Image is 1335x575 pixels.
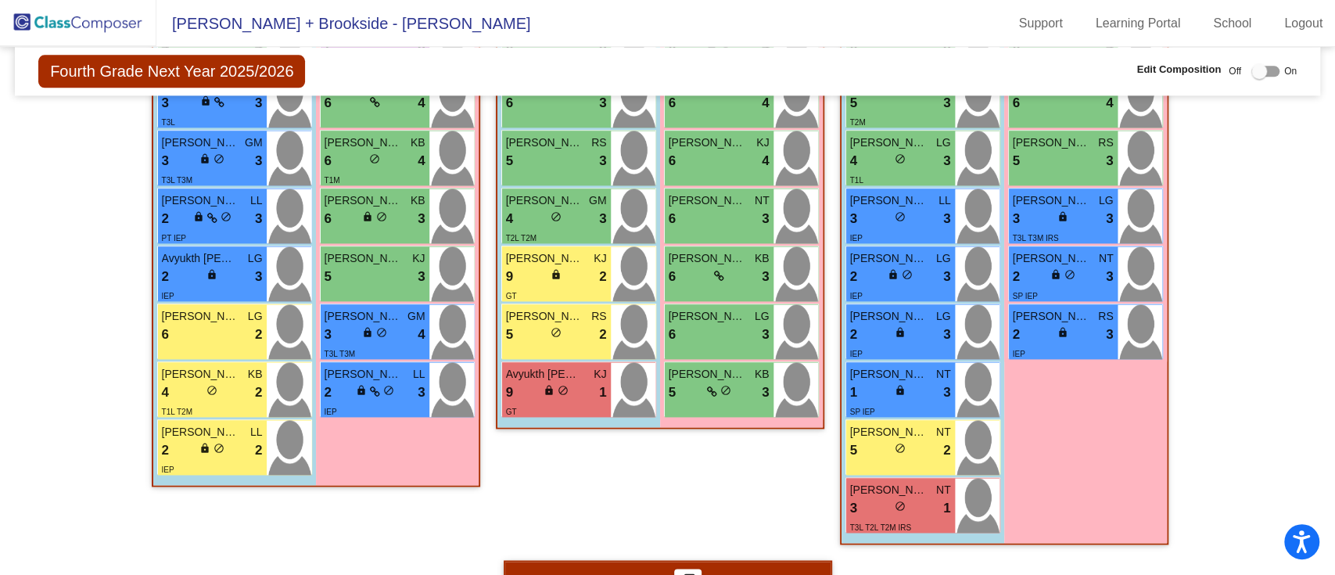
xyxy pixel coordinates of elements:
span: [PERSON_NAME] [325,135,403,151]
span: KB [755,366,770,383]
span: 3 [943,267,950,287]
span: do_not_disturb_alt [376,211,387,222]
span: do_not_disturb_alt [558,385,569,396]
span: lock [888,269,899,280]
span: T1L [850,176,863,185]
span: 4 [762,151,769,171]
span: 3 [255,151,262,171]
span: KJ [594,250,606,267]
span: 3 [1106,325,1113,345]
span: [PERSON_NAME] [162,366,240,383]
span: 3 [1106,151,1113,171]
span: 3 [943,151,950,171]
span: IEP [850,292,863,300]
span: KB [411,135,425,151]
span: 6 [325,209,332,229]
span: LG [936,250,951,267]
span: do_not_disturb_alt [214,153,224,164]
span: lock [193,211,204,222]
span: LG [248,250,263,267]
span: [PERSON_NAME] [1013,192,1091,209]
span: IEP [162,465,174,474]
span: do_not_disturb_alt [895,443,906,454]
span: 3 [599,151,606,171]
span: 3 [1106,267,1113,287]
span: [PERSON_NAME] [162,424,240,440]
span: [PERSON_NAME] [PERSON_NAME] [850,250,928,267]
span: 5 [1013,151,1020,171]
span: 9 [506,383,513,403]
span: 6 [669,151,676,171]
span: [PERSON_NAME] [162,308,240,325]
span: T1M [325,176,340,185]
span: 3 [943,325,950,345]
span: do_not_disturb_alt [895,211,906,222]
span: LL [938,192,951,209]
span: LL [250,424,263,440]
span: 3 [255,267,262,287]
span: NT [936,366,951,383]
span: LG [1099,192,1114,209]
span: RS [1098,135,1113,151]
a: Logout [1272,11,1335,36]
span: 3 [762,267,769,287]
span: 5 [669,383,676,403]
span: 9 [506,267,513,287]
span: lock [362,211,373,222]
span: lock [362,327,373,338]
span: 3 [599,93,606,113]
span: LG [755,308,770,325]
span: 1 [850,383,857,403]
span: 3 [1106,209,1113,229]
span: [PERSON_NAME] [669,308,747,325]
a: School [1200,11,1264,36]
span: lock [206,269,217,280]
span: [PERSON_NAME] [325,308,403,325]
span: T2L T2M [506,234,537,243]
span: lock [1057,327,1068,338]
span: 4 [850,151,857,171]
span: NT [755,192,770,209]
span: 4 [762,93,769,113]
span: 3 [943,93,950,113]
span: do_not_disturb_alt [720,385,731,396]
span: [PERSON_NAME] [1013,250,1091,267]
span: T3L T3M [162,176,192,185]
span: 1 [943,498,950,519]
span: [PERSON_NAME] [850,192,928,209]
span: 3 [418,267,425,287]
span: do_not_disturb_alt [551,211,562,222]
span: [PERSON_NAME] [162,192,240,209]
span: IEP [850,234,863,243]
span: lock [895,327,906,338]
span: [PERSON_NAME] [325,366,403,383]
span: KJ [756,135,769,151]
span: 3 [162,151,169,171]
span: lock [1050,269,1061,280]
span: LG [936,135,951,151]
span: do_not_disturb_alt [206,385,217,396]
span: [PERSON_NAME] [850,424,928,440]
span: [PERSON_NAME] [850,135,928,151]
span: 4 [162,383,169,403]
span: 4 [418,93,425,113]
span: do_not_disturb_alt [895,501,906,512]
span: T3L T2L T2M IRS [850,523,911,532]
span: KB [755,250,770,267]
span: GM [407,308,425,325]
span: 1 [599,383,606,403]
span: 3 [762,209,769,229]
span: 3 [255,93,262,113]
span: 6 [325,93,332,113]
span: LG [936,308,951,325]
span: 2 [1013,267,1020,287]
span: 2 [255,325,262,345]
span: [PERSON_NAME] [850,366,928,383]
span: 2 [255,440,262,461]
span: Avyukth [PERSON_NAME] [162,250,240,267]
span: 2 [162,267,169,287]
span: 3 [418,209,425,229]
span: lock [551,269,562,280]
span: Edit Composition [1136,62,1221,77]
span: [PERSON_NAME] [506,308,584,325]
